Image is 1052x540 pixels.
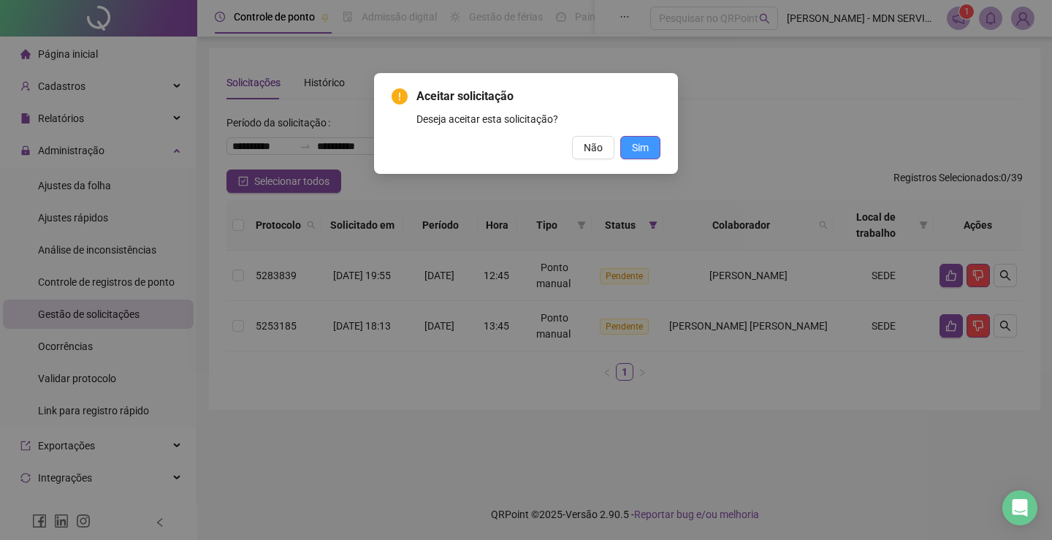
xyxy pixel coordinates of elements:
span: Sim [632,140,649,156]
div: Open Intercom Messenger [1002,490,1037,525]
button: Sim [620,136,660,159]
span: Não [584,140,603,156]
span: exclamation-circle [392,88,408,104]
span: Aceitar solicitação [416,88,660,105]
div: Deseja aceitar esta solicitação? [416,111,660,127]
button: Não [572,136,614,159]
